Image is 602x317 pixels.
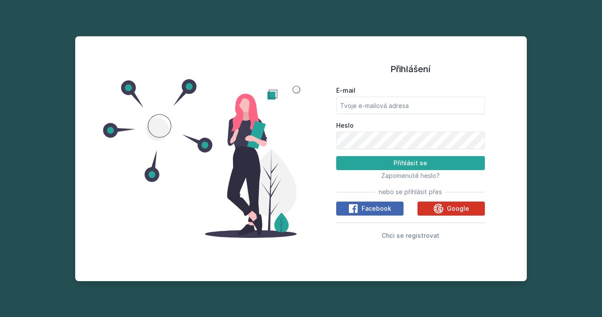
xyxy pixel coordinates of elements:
label: Heslo [336,121,485,130]
span: Google [447,204,469,213]
span: Chci se registrovat [382,232,439,239]
label: E-mail [336,86,485,95]
button: Chci se registrovat [382,230,439,240]
input: Tvoje e-mailová adresa [336,97,485,114]
button: Facebook [336,202,404,216]
span: Facebook [362,204,391,213]
button: Přihlásit se [336,156,485,170]
span: nebo se přihlásit přes [379,188,442,196]
h1: Přihlášení [336,63,485,76]
button: Google [418,202,485,216]
span: Zapomenuté heslo? [381,172,440,179]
